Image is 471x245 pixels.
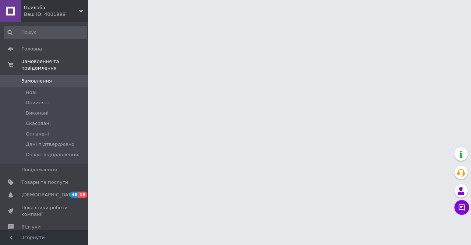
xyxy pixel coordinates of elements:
[21,179,68,186] span: Товари та послуги
[78,192,87,198] span: 18
[21,46,42,52] span: Головна
[21,78,52,84] span: Замовлення
[21,192,76,198] span: [DEMOGRAPHIC_DATA]
[24,11,88,18] div: Ваш ID: 4001999
[21,204,68,218] span: Показники роботи компанії
[4,26,87,39] input: Пошук
[21,58,88,71] span: Замовлення та повідомлення
[26,120,51,127] span: Скасовані
[26,131,49,137] span: Оплачені
[454,200,469,215] button: Чат з покупцем
[26,110,49,116] span: Виконані
[26,141,74,148] span: Дані підтверджено
[70,192,78,198] span: 46
[24,4,79,11] span: Приваба
[21,224,40,230] span: Відгуки
[26,89,36,96] span: Нові
[26,99,49,106] span: Прийняті
[21,167,57,173] span: Повідомлення
[26,151,78,158] span: Очікує відправлення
